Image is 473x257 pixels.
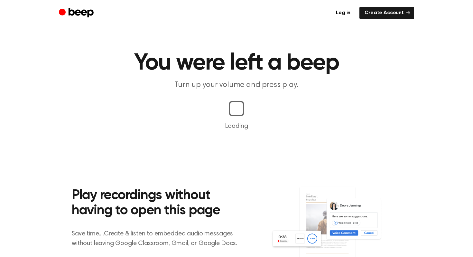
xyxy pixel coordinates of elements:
p: Turn up your volume and press play. [113,80,360,90]
a: Create Account [359,7,414,19]
h1: You were left a beep [72,52,401,75]
a: Beep [59,7,95,19]
p: Loading [8,121,465,131]
p: Save time....Create & listen to embedded audio messages without leaving Google Classroom, Gmail, ... [72,229,245,248]
h2: Play recordings without having to open this page [72,188,245,219]
a: Log in [331,7,356,19]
